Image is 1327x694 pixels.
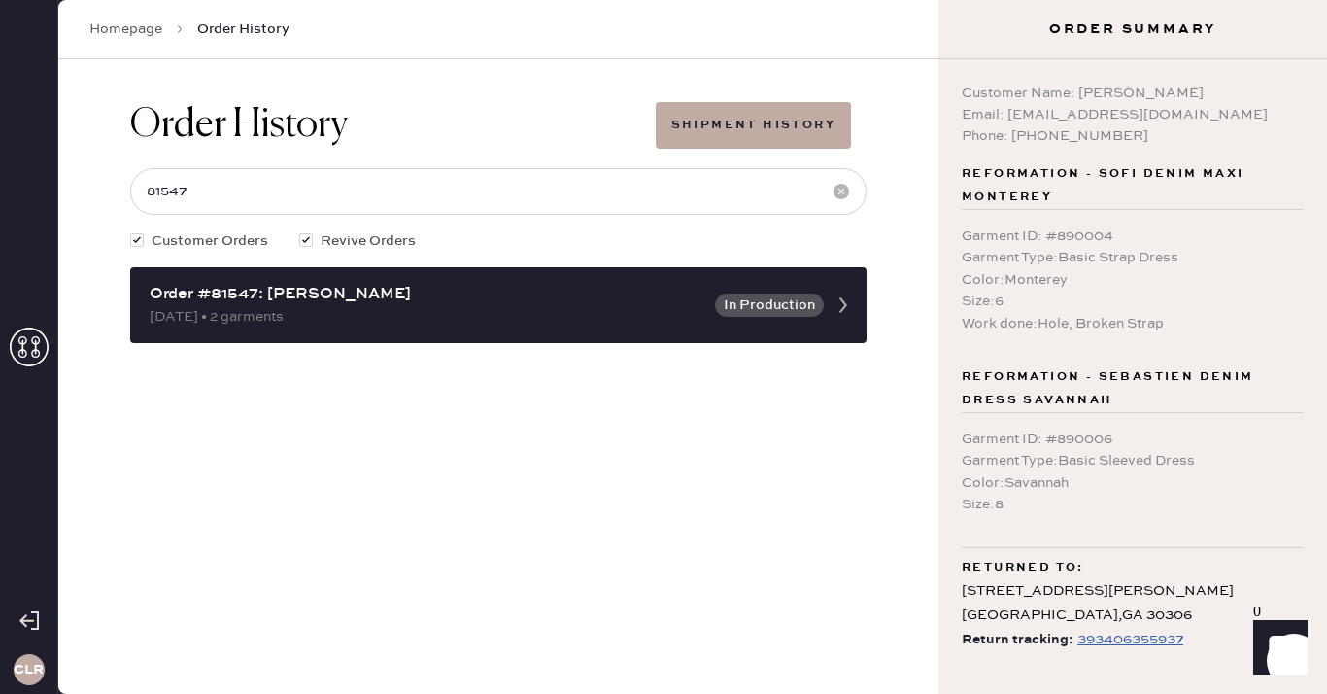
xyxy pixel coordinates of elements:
[62,655,1261,678] div: Orders In Shipment :
[962,494,1304,515] div: Size : 8
[62,603,1261,626] div: Reformation Customer Love
[1077,628,1183,651] div: https://www.fedex.com/apps/fedextrack/?tracknumbers=393406355937&cntry_code=US
[938,19,1327,39] h3: Order Summary
[1235,607,1318,690] iframe: Front Chat
[962,226,1304,247] div: Garment ID : # 890004
[962,472,1304,494] div: Color : Savannah
[715,294,824,317] button: In Production
[183,354,1185,379] td: Shorts - Reformation - June Low Rise Linen Short White - Size: 6
[632,449,691,507] img: logo
[62,130,1261,154] div: Packing slip
[62,229,1261,299] div: # 89149 [PERSON_NAME] Nadav [EMAIL_ADDRESS][DOMAIN_NAME]
[62,556,1261,579] div: Shipment Summary
[962,579,1304,628] div: [STREET_ADDRESS][PERSON_NAME] [GEOGRAPHIC_DATA] , GA 30306
[962,556,1084,579] span: Returned to:
[1185,354,1261,379] td: 1
[130,102,348,149] h1: Order History
[590,384,733,399] img: Logo
[150,306,703,328] div: [DATE] • 2 garments
[1185,329,1261,354] th: QTY
[962,429,1304,450] div: Garment ID : # 890006
[150,283,703,306] div: Order #81547: [PERSON_NAME]
[962,365,1304,412] span: Reformation - Sebastien Denim Dress Savannah
[962,269,1304,291] div: Color : Monterey
[962,125,1304,147] div: Phone: [PHONE_NUMBER]
[62,579,1261,603] div: Shipment #107562
[962,291,1304,312] div: Size : 6
[656,102,851,149] button: Shipment History
[962,83,1304,104] div: Customer Name: [PERSON_NAME]
[62,206,1261,229] div: Customer information
[183,329,1185,354] th: Description
[197,19,289,39] span: Order History
[962,313,1304,334] div: Work done : Hole, Broken Strap
[962,450,1304,471] div: Garment Type : Basic Sleeved Dress
[962,247,1304,268] div: Garment Type : Basic Strap Dress
[962,162,1304,209] span: Reformation - Sofi Denim Maxi Monterey
[632,23,691,82] img: logo
[62,354,183,379] td: 961216
[962,104,1304,125] div: Email: [EMAIL_ADDRESS][DOMAIN_NAME]
[130,168,867,215] input: Search by order number, customer name, email or phone number
[62,154,1261,177] div: Order # 82840
[152,230,268,252] span: Customer Orders
[1073,628,1183,652] a: 393406355937
[14,663,44,677] h3: CLR
[62,329,183,354] th: ID
[89,19,162,39] a: Homepage
[962,628,1073,652] span: Return tracking:
[321,230,416,252] span: Revive Orders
